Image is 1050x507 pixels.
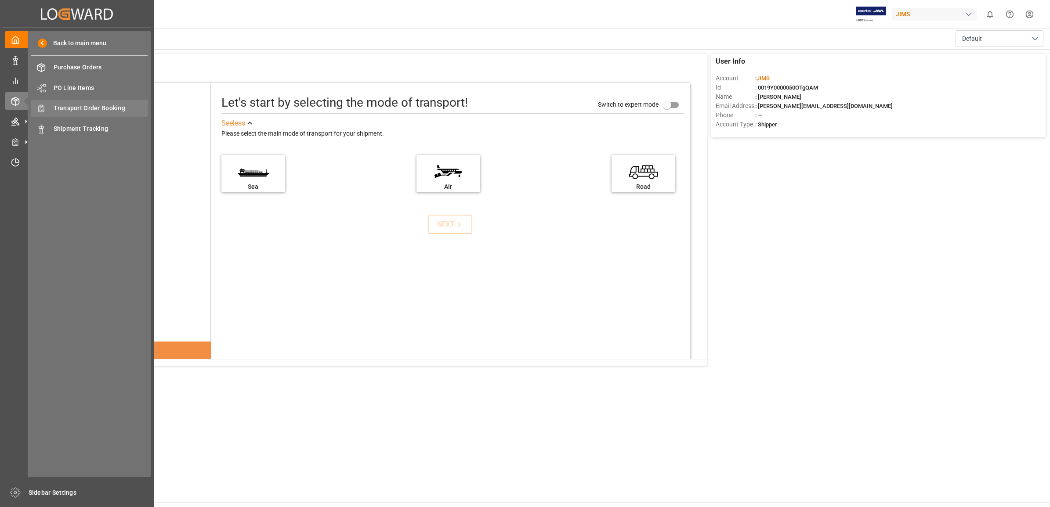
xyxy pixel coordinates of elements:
button: show 0 new notifications [980,4,1000,24]
span: Id [716,83,755,92]
button: Help Center [1000,4,1020,24]
div: Please select the main mode of transport for your shipment. [221,129,684,139]
span: Switch to expert mode [598,101,659,108]
a: Transport Order Booking [31,100,148,117]
span: : [755,75,770,82]
span: Sidebar Settings [29,488,150,497]
a: My Reports [5,72,149,89]
span: : 0019Y0000050OTgQAM [755,84,818,91]
a: Data Management [5,51,149,68]
a: My Cockpit [5,31,149,48]
span: Transport Order Booking [54,104,148,113]
div: Let's start by selecting the mode of transport! [221,93,468,112]
span: Shipment Tracking [54,124,148,133]
span: Name [716,92,755,101]
span: Account Type [716,120,755,129]
span: Phone [716,111,755,120]
span: Default [962,34,982,43]
span: JIMS [757,75,770,82]
button: JIMS [892,6,980,22]
span: Account [716,74,755,83]
span: : [PERSON_NAME][EMAIL_ADDRESS][DOMAIN_NAME] [755,103,893,109]
div: Road [616,182,671,191]
a: Purchase Orders [31,59,148,76]
div: See less [221,118,245,129]
span: : — [755,112,762,119]
img: Exertis%20JAM%20-%20Email%20Logo.jpg_1722504956.jpg [856,7,886,22]
span: PO Line Items [54,83,148,93]
span: User Info [716,56,745,67]
span: Purchase Orders [54,63,148,72]
span: : Shipper [755,121,777,128]
span: Back to main menu [47,39,106,48]
div: Air [421,182,476,191]
span: : [PERSON_NAME] [755,93,801,100]
div: JIMS [892,8,977,21]
div: Sea [226,182,281,191]
a: Timeslot Management V2 [5,154,149,171]
div: NEXT [437,219,464,230]
a: Shipment Tracking [31,120,148,137]
span: Email Address [716,101,755,111]
button: NEXT [428,215,472,234]
a: PO Line Items [31,79,148,96]
button: open menu [956,30,1043,47]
